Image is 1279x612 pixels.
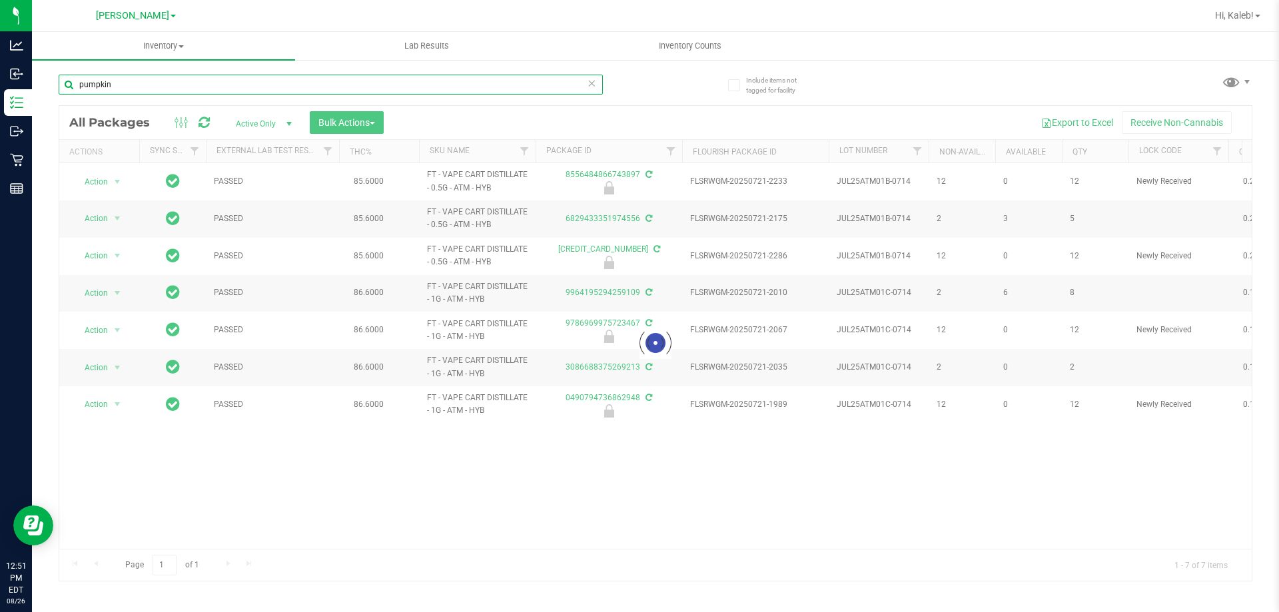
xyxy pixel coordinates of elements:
span: Hi, Kaleb! [1215,10,1254,21]
span: [PERSON_NAME] [96,10,169,21]
iframe: Resource center [13,505,53,545]
a: Inventory Counts [558,32,821,60]
input: Search Package ID, Item Name, SKU, Lot or Part Number... [59,75,603,95]
span: Include items not tagged for facility [746,75,813,95]
inline-svg: Analytics [10,39,23,52]
inline-svg: Outbound [10,125,23,138]
span: Inventory Counts [641,40,739,52]
span: Clear [587,75,596,92]
inline-svg: Inbound [10,67,23,81]
p: 12:51 PM EDT [6,560,26,596]
p: 08/26 [6,596,26,606]
inline-svg: Inventory [10,96,23,109]
inline-svg: Reports [10,182,23,195]
a: Inventory [32,32,295,60]
span: Lab Results [386,40,467,52]
span: Inventory [32,40,295,52]
a: Lab Results [295,32,558,60]
inline-svg: Retail [10,153,23,166]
